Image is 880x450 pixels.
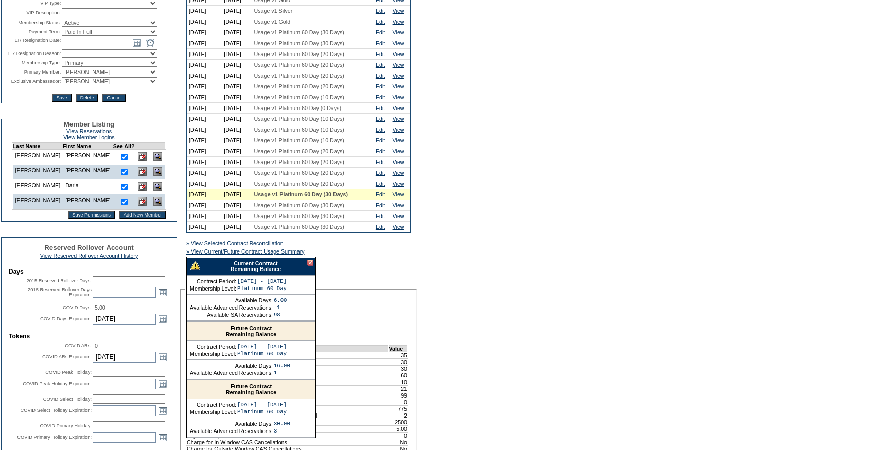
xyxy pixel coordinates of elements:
label: COVID Days Expiration: [40,316,92,321]
a: Edit [376,105,385,111]
span: Usage v1 Platinum 60 Day (30 Days) [254,224,344,230]
span: Usage v1 Platinum 60 Day (20 Days) [254,148,344,154]
td: Last Name [12,143,63,150]
a: Edit [376,170,385,176]
td: [DATE] [222,60,252,70]
a: Edit [376,159,385,165]
a: Edit [376,29,385,35]
img: View Dashboard [153,152,162,161]
td: [DATE] [187,114,222,124]
img: View Dashboard [153,182,162,191]
td: Days [9,268,169,275]
td: Contract Period: [190,278,236,284]
td: Available Days: [190,421,273,427]
td: 21 [389,385,408,392]
td: [DATE] [222,16,252,27]
img: Delete [138,182,147,191]
a: View [393,19,404,25]
td: ER Resignation Date: [3,37,61,48]
label: COVID Primary Holiday: [40,423,92,428]
span: Usage v1 Platinum 60 Day (20 Days) [254,51,344,57]
td: 98 [274,312,287,318]
a: Edit [376,137,385,143]
a: View [393,8,404,14]
td: [DATE] [222,38,252,49]
a: View [393,127,404,133]
img: View Dashboard [153,197,162,206]
td: [DATE] [187,92,222,103]
td: VIP Description: [3,8,61,17]
td: Membership Level: [190,409,236,415]
a: View [393,148,404,154]
td: 0 [389,432,408,439]
a: Edit [376,116,385,122]
span: Usage v1 Platinum 60 Day (30 Days) [254,40,344,46]
td: [DATE] [187,16,222,27]
td: [DATE] [187,70,222,81]
a: Open the calendar popup. [157,431,168,443]
td: [DATE] [187,60,222,70]
label: COVID Primary Holiday Expiration: [17,435,92,440]
td: [DATE] - [DATE] [237,344,287,350]
input: Add New Member [119,211,166,219]
td: Value [389,345,408,352]
td: [PERSON_NAME] [63,150,113,165]
span: Usage v1 Platinum 60 Day (20 Days) [254,62,344,68]
td: Membership Status: [3,19,61,27]
a: View [393,94,404,100]
td: First Name [63,143,113,150]
td: [DATE] [222,49,252,60]
a: View [393,213,404,219]
label: 2015 Reserved Rollover Days Expiration: [28,287,92,297]
span: Usage v1 Platinum 60 Day (20 Days) [254,73,344,79]
td: 35 [389,352,408,358]
a: Open the calendar popup. [157,313,168,325]
td: 1 [274,370,290,376]
td: See All? [113,143,135,150]
span: Usage v1 Platinum 60 Day (20 Days) [254,83,344,89]
a: Open the calendar popup. [157,405,168,416]
td: 2 [389,412,408,419]
a: View Member Logins [63,134,114,140]
img: There are insufficient days and/or tokens to cover this reservation [190,261,200,270]
td: [DATE] - [DATE] [237,402,287,408]
td: [DATE] [187,103,222,114]
a: Edit [376,8,385,14]
span: Usage v1 Platinum 60 Day (30 Days) [254,191,348,197]
input: Save [52,94,71,102]
a: View [393,224,404,230]
a: Edit [376,51,385,57]
td: [DATE] [222,6,252,16]
td: 16.00 [274,363,290,369]
a: Edit [376,148,385,154]
a: Open the time view popup. [145,37,156,48]
a: View [393,170,404,176]
td: Membership Level: [190,351,236,357]
a: View [393,40,404,46]
a: View [393,159,404,165]
td: Available Days: [190,363,273,369]
td: 6.00 [274,297,287,303]
input: Save Permissions [68,211,115,219]
span: Usage v1 Platinum 60 Day (0 Days) [254,105,341,111]
td: [DATE] [187,124,222,135]
td: Available Days: [190,297,273,303]
td: ER Resignation Reason: [3,49,61,58]
a: View [393,116,404,122]
div: Remaining Balance [187,322,315,341]
td: Membership Level: [190,285,236,292]
a: Edit [376,181,385,187]
a: Edit [376,191,385,197]
a: Future Contract [231,325,272,331]
td: [PERSON_NAME] [12,194,63,210]
a: Edit [376,40,385,46]
td: Platinum 60 Day [237,351,287,357]
label: COVID Days: [63,305,92,310]
td: [DATE] [222,103,252,114]
td: Platinum 60 Day [237,285,287,292]
td: [DATE] [222,124,252,135]
td: 10 [389,379,408,385]
td: [DATE] [187,157,222,168]
td: [DATE] [187,6,222,16]
label: COVID Peak Holiday Expiration: [23,381,92,386]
